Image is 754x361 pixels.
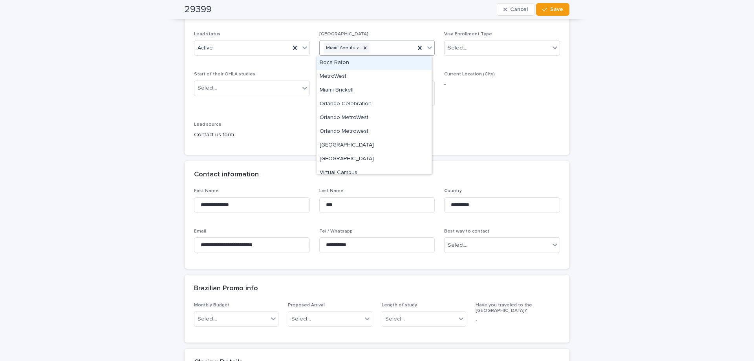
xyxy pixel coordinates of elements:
[194,229,206,234] span: Email
[324,43,361,53] div: Miami Aventura
[288,303,325,308] span: Proposed Arrival
[291,315,311,323] div: Select...
[385,315,405,323] div: Select...
[317,152,432,166] div: Tampa
[448,241,467,249] div: Select...
[194,72,255,77] span: Start of their OHLA studies
[198,315,217,323] div: Select...
[185,4,212,15] h2: 29399
[536,3,569,16] button: Save
[444,229,489,234] span: Best way to contact
[317,84,432,97] div: Miami Brickell
[194,122,221,127] span: Lead source
[194,284,258,293] h2: Brazilian Promo info
[194,170,259,179] h2: Contact information
[476,317,560,325] p: -
[198,84,217,92] div: Select...
[194,32,220,37] span: Lead status
[444,32,492,37] span: Visa Enrollment Type
[444,81,560,89] p: -
[510,7,528,12] span: Cancel
[317,125,432,139] div: Orlando Metrowest
[317,97,432,111] div: Orlando Celebration
[194,189,219,193] span: First Name
[444,189,462,193] span: Country
[550,7,563,12] span: Save
[194,303,230,308] span: Monthly Budget
[317,139,432,152] div: Orlando Winter Garden
[319,32,368,37] span: [GEOGRAPHIC_DATA]
[444,72,495,77] span: Current Location (City)
[317,166,432,180] div: Virtual Campus
[448,44,467,52] div: Select...
[476,303,532,313] span: Have you traveled to the [GEOGRAPHIC_DATA]?
[319,229,353,234] span: Tel / Whatsapp
[382,303,417,308] span: Length of study
[198,44,213,52] span: Active
[317,56,432,70] div: Boca Raton
[194,131,310,139] p: Contact us form
[319,189,344,193] span: Last Name
[317,70,432,84] div: MetroWest
[497,3,534,16] button: Cancel
[317,111,432,125] div: Orlando MetroWest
